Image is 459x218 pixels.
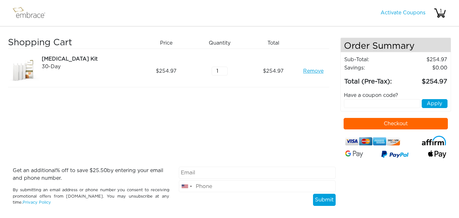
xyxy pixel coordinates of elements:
td: 254.97 [401,55,448,64]
button: Submit [313,194,336,206]
span: Quantity [209,39,230,47]
td: Savings : [344,64,401,72]
div: 1 [434,7,447,15]
td: Total (Pre-Tax): [344,72,401,87]
div: 30-Day [42,63,137,70]
span: 254.97 [156,67,177,75]
td: Sub-Total: [344,55,401,64]
span: 254.97 [263,67,284,75]
button: Apply [422,99,448,108]
img: beb8096c-8da6-11e7-b488-02e45ca4b85b.jpeg [8,55,40,87]
img: fullApplePay.png [428,150,446,158]
input: Email [179,167,335,179]
td: 254.97 [401,72,448,87]
img: affirm-logo.svg [422,136,446,145]
span: 25.50 [93,168,107,173]
input: Phone [179,180,335,193]
button: Checkout [344,118,448,129]
h3: Shopping Cart [8,38,137,48]
a: Activate Coupons [381,10,426,15]
div: United States: +1 [179,181,194,192]
a: Remove [303,67,324,75]
img: cart [433,7,446,19]
div: [MEDICAL_DATA] Kit [42,55,137,63]
img: credit-cards.png [345,136,400,147]
td: 0.00 [401,64,448,72]
div: Have a coupon code? [339,91,453,99]
a: 1 [433,10,446,15]
div: Price [142,38,195,48]
h4: Order Summary [341,38,451,52]
p: By submitting an email address or phone number you consent to receiving promotional offers from [... [13,187,169,206]
img: paypal-v3.png [381,149,409,160]
div: Total [249,38,302,48]
a: Privacy Policy [23,200,51,205]
img: logo.png [11,5,53,21]
img: Google-Pay-Logo.svg [345,150,363,157]
p: Get an additional % off to save $ by entering your email and phone number. [13,167,169,182]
